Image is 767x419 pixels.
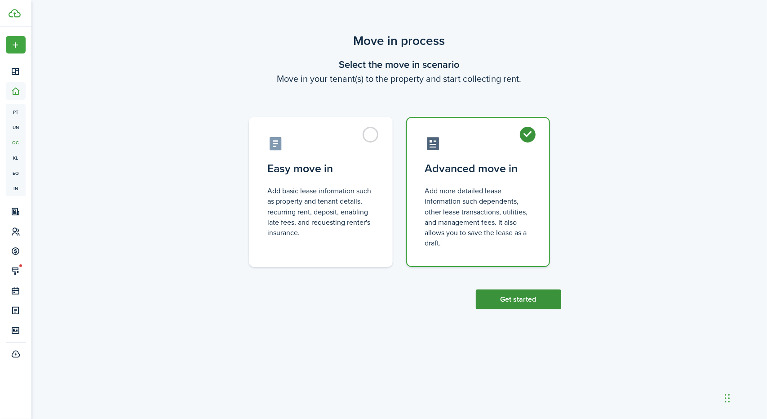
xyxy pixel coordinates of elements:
a: un [6,120,26,135]
scenario-title: Move in process [238,31,561,50]
a: kl [6,150,26,165]
a: pt [6,104,26,120]
a: oc [6,135,26,150]
div: Drag [725,385,730,412]
iframe: Chat Widget [617,322,767,419]
a: in [6,181,26,196]
button: Get started [476,290,561,309]
control-radio-card-description: Add more detailed lease information such dependents, other lease transactions, utilities, and man... [425,186,531,248]
a: eq [6,165,26,181]
control-radio-card-title: Easy move in [268,160,374,177]
control-radio-card-title: Advanced move in [425,160,531,177]
button: Open menu [6,36,26,53]
control-radio-card-description: Add basic lease information such as property and tenant details, recurring rent, deposit, enablin... [268,186,374,238]
wizard-step-header-title: Select the move in scenario [238,57,561,72]
wizard-step-header-description: Move in your tenant(s) to the property and start collecting rent. [238,72,561,85]
img: TenantCloud [9,9,21,18]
